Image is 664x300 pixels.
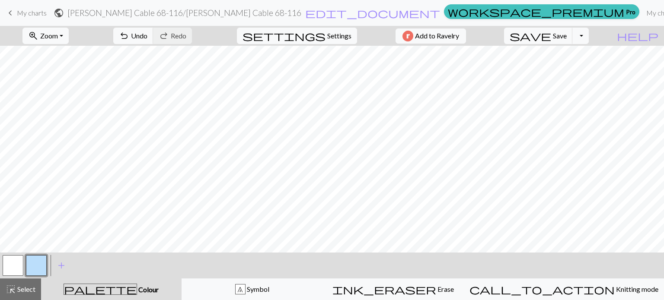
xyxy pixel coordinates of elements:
[617,30,658,42] span: help
[56,259,67,272] span: add
[243,31,326,41] i: Settings
[464,278,664,300] button: Knitting mode
[22,28,69,44] button: Zoom
[402,31,413,41] img: Ravelry
[327,31,351,41] span: Settings
[243,30,326,42] span: settings
[131,32,147,40] span: Undo
[469,283,615,295] span: call_to_action
[28,30,38,42] span: zoom_in
[615,285,658,293] span: Knitting mode
[113,28,153,44] button: Undo
[322,278,464,300] button: Erase
[64,283,137,295] span: palette
[332,283,436,295] span: ink_eraser
[510,30,551,42] span: save
[182,278,323,300] button: 8 Symbol
[448,6,624,18] span: workspace_premium
[5,6,47,20] a: My charts
[415,31,459,41] span: Add to Ravelry
[236,284,245,295] div: 8
[6,283,16,295] span: highlight_alt
[246,285,269,293] span: Symbol
[305,7,440,19] span: edit_document
[119,30,129,42] span: undo
[5,7,16,19] span: keyboard_arrow_left
[16,285,35,293] span: Select
[396,28,466,44] button: Add to Ravelry
[41,278,182,300] button: Colour
[137,285,159,294] span: Colour
[504,28,573,44] button: Save
[67,8,301,18] h2: [PERSON_NAME] Cable 68-116 / [PERSON_NAME] Cable 68-116
[237,28,357,44] button: SettingsSettings
[54,7,64,19] span: public
[17,9,47,17] span: My charts
[444,4,639,19] a: Pro
[436,285,454,293] span: Erase
[40,32,58,40] span: Zoom
[553,32,567,40] span: Save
